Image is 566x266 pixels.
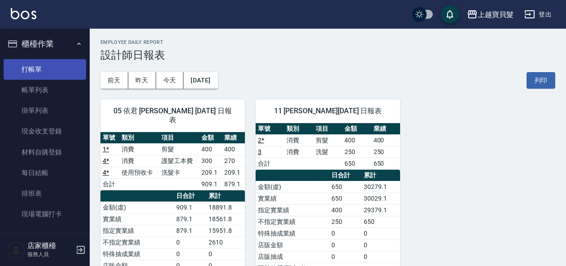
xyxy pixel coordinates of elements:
[222,143,245,155] td: 400
[100,213,174,225] td: 實業績
[159,132,199,144] th: 項目
[100,49,555,61] h3: 設計師日報表
[527,72,555,89] button: 列印
[361,204,400,216] td: 29379.1
[222,167,245,178] td: 209.1
[284,146,313,158] td: 消費
[4,183,86,204] a: 排班表
[329,193,361,204] td: 650
[342,146,371,158] td: 250
[329,181,361,193] td: 650
[266,107,389,116] span: 11 [PERSON_NAME][DATE] 日報表
[256,181,329,193] td: 金額(虛)
[463,5,517,24] button: 上越寶貝髮
[174,248,206,260] td: 0
[4,163,86,183] a: 每日結帳
[206,225,245,236] td: 15951.8
[371,158,400,169] td: 650
[119,132,159,144] th: 類別
[11,8,36,19] img: Logo
[361,227,400,239] td: 0
[361,239,400,251] td: 0
[329,170,361,181] th: 日合計
[256,193,329,204] td: 實業績
[4,59,86,80] a: 打帳單
[159,143,199,155] td: 剪髮
[361,251,400,262] td: 0
[329,227,361,239] td: 0
[441,5,459,23] button: save
[329,251,361,262] td: 0
[256,239,329,251] td: 店販金額
[342,134,371,146] td: 400
[199,167,222,178] td: 209.1
[128,72,156,89] button: 昨天
[206,236,245,248] td: 2610
[174,236,206,248] td: 0
[256,251,329,262] td: 店販抽成
[174,225,206,236] td: 879.1
[329,204,361,216] td: 400
[478,9,514,20] div: 上越寶貝髮
[27,250,73,258] p: 服務人員
[361,170,400,181] th: 累計
[100,132,119,144] th: 單號
[100,248,174,260] td: 特殊抽成業績
[371,134,400,146] td: 400
[100,225,174,236] td: 指定實業績
[222,178,245,190] td: 879.1
[361,216,400,227] td: 650
[4,80,86,100] a: 帳單列表
[361,193,400,204] td: 30029.1
[361,181,400,193] td: 30279.1
[342,123,371,135] th: 金額
[4,204,86,224] a: 現場電腦打卡
[159,167,199,178] td: 洗髮卡
[119,167,159,178] td: 使用預收卡
[156,72,184,89] button: 今天
[174,202,206,213] td: 909.1
[4,32,86,56] button: 櫃檯作業
[329,239,361,251] td: 0
[119,143,159,155] td: 消費
[119,155,159,167] td: 消費
[206,213,245,225] td: 18561.8
[199,178,222,190] td: 909.1
[4,228,86,252] button: 預約管理
[313,123,342,135] th: 項目
[174,213,206,225] td: 879.1
[284,123,313,135] th: 類別
[100,132,245,190] table: a dense table
[313,146,342,158] td: 洗髮
[27,241,73,250] h5: 店家櫃檯
[256,216,329,227] td: 不指定實業績
[222,132,245,144] th: 業績
[342,158,371,169] td: 650
[199,132,222,144] th: 金額
[199,155,222,167] td: 300
[256,227,329,239] td: 特殊抽成業績
[222,155,245,167] td: 270
[100,236,174,248] td: 不指定實業績
[4,121,86,142] a: 現金收支登錄
[206,202,245,213] td: 18891.8
[206,248,245,260] td: 0
[371,123,400,135] th: 業績
[100,202,174,213] td: 金額(虛)
[313,134,342,146] td: 剪髮
[329,216,361,227] td: 250
[256,123,284,135] th: 單號
[4,100,86,121] a: 掛單列表
[258,148,261,155] a: 3
[174,190,206,202] th: 日合計
[371,146,400,158] td: 250
[4,142,86,163] a: 材料自購登錄
[256,123,400,170] table: a dense table
[100,39,555,45] h2: Employee Daily Report
[7,241,25,259] img: Person
[159,155,199,167] td: 護髮工本費
[183,72,218,89] button: [DATE]
[284,134,313,146] td: 消費
[100,72,128,89] button: 前天
[521,6,555,23] button: 登出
